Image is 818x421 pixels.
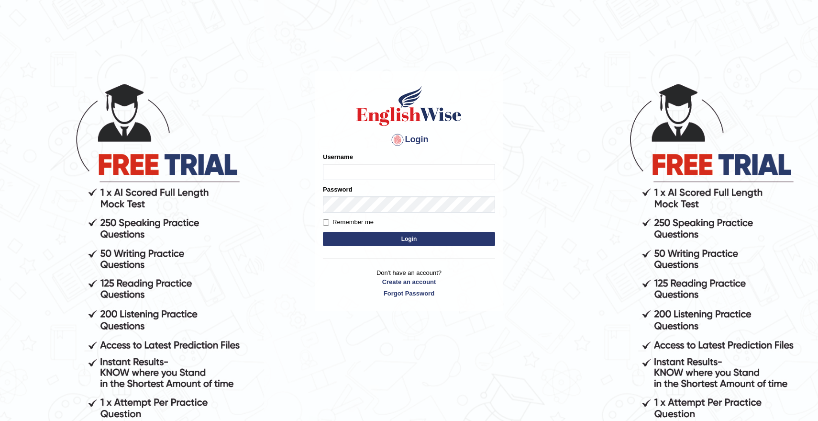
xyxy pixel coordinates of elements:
label: Username [323,152,353,161]
img: Logo of English Wise sign in for intelligent practice with AI [354,84,464,127]
a: Forgot Password [323,289,495,298]
h4: Login [323,132,495,148]
a: Create an account [323,277,495,286]
button: Login [323,232,495,246]
label: Password [323,185,352,194]
label: Remember me [323,217,374,227]
input: Remember me [323,219,329,226]
p: Don't have an account? [323,268,495,298]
